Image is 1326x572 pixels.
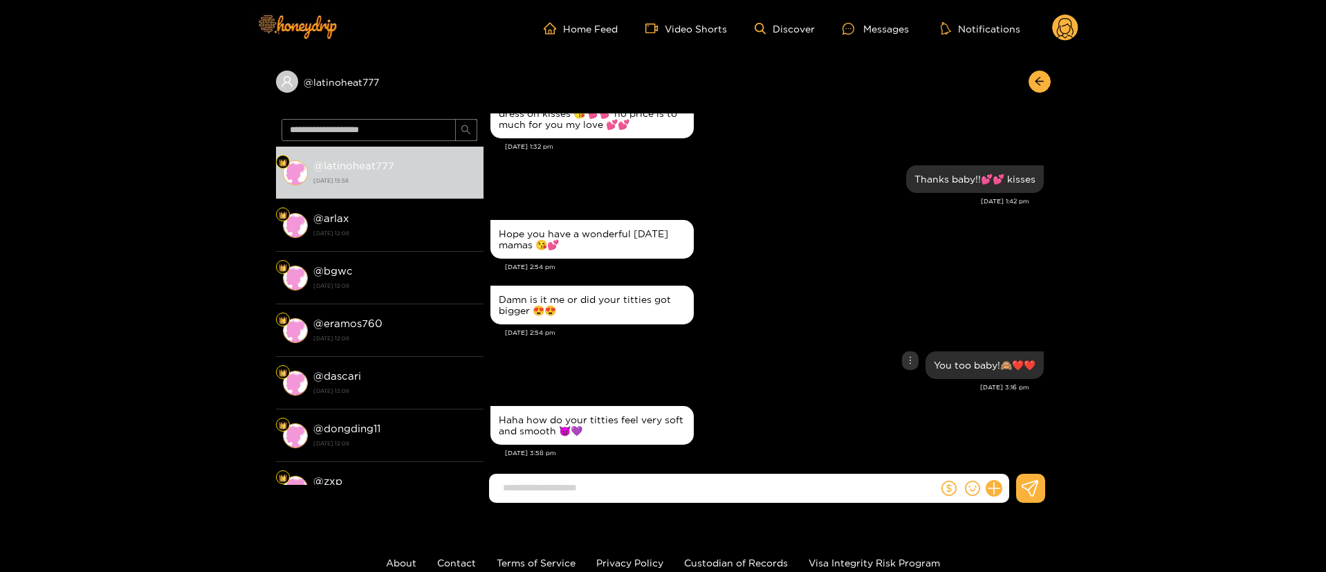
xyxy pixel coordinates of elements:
[937,21,1024,35] button: Notifications
[905,356,915,365] span: more
[490,220,694,259] div: Aug. 15, 2:54 pm
[497,557,575,568] a: Terms of Service
[283,160,308,185] img: conversation
[645,22,665,35] span: video-camera
[279,421,287,430] img: Fan Level
[499,294,685,316] div: Damn is it me or did your titties got bigger 😍😍
[934,360,1035,371] div: You too baby!🙈❤️❤️
[499,97,685,130] div: Damn you look super cute with that dress on kisses 😘 💕💕 no price is to much for you my love 💕💕
[283,423,308,448] img: conversation
[313,475,342,487] strong: @ zxp
[645,22,727,35] a: Video Shorts
[386,557,416,568] a: About
[313,174,477,187] strong: [DATE] 15:58
[283,266,308,290] img: conversation
[313,437,477,450] strong: [DATE] 12:08
[499,228,685,250] div: Hope you have a wonderful [DATE] mamas 😘💕
[914,174,1035,185] div: Thanks baby!!💕💕 kisses
[313,279,477,292] strong: [DATE] 12:08
[276,71,484,93] div: @latinoheat777
[313,160,394,172] strong: @ latinoheat777
[283,213,308,238] img: conversation
[279,474,287,482] img: Fan Level
[809,557,940,568] a: Visa Integrity Risk Program
[544,22,563,35] span: home
[499,414,685,436] div: Haha how do your titties feel very soft and smooth 😈💜
[279,264,287,272] img: Fan Level
[461,124,471,136] span: search
[313,227,477,239] strong: [DATE] 12:08
[684,557,788,568] a: Custodian of Records
[505,142,1044,151] div: [DATE] 1:32 pm
[279,211,287,219] img: Fan Level
[283,318,308,343] img: conversation
[490,286,694,324] div: Aug. 15, 2:54 pm
[490,406,694,445] div: Aug. 15, 3:58 pm
[279,158,287,167] img: Fan Level
[313,385,477,397] strong: [DATE] 12:08
[596,557,663,568] a: Privacy Policy
[941,481,957,496] span: dollar
[490,382,1029,392] div: [DATE] 3:16 pm
[283,476,308,501] img: conversation
[313,212,349,224] strong: @ arlax
[283,371,308,396] img: conversation
[279,316,287,324] img: Fan Level
[313,423,380,434] strong: @ dongding11
[313,332,477,344] strong: [DATE] 12:08
[906,165,1044,193] div: Aug. 15, 1:42 pm
[313,370,361,382] strong: @ dascari
[544,22,618,35] a: Home Feed
[505,262,1044,272] div: [DATE] 2:54 pm
[965,481,980,496] span: smile
[279,369,287,377] img: Fan Level
[490,196,1029,206] div: [DATE] 1:42 pm
[505,448,1044,458] div: [DATE] 3:58 pm
[939,478,959,499] button: dollar
[755,23,815,35] a: Discover
[505,328,1044,338] div: [DATE] 2:54 pm
[1034,76,1044,88] span: arrow-left
[842,21,909,37] div: Messages
[455,119,477,141] button: search
[313,317,383,329] strong: @ eramos760
[490,89,694,138] div: Aug. 15, 1:32 pm
[926,351,1044,379] div: Aug. 15, 3:16 pm
[437,557,476,568] a: Contact
[281,75,293,88] span: user
[1029,71,1051,93] button: arrow-left
[313,265,353,277] strong: @ bgwc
